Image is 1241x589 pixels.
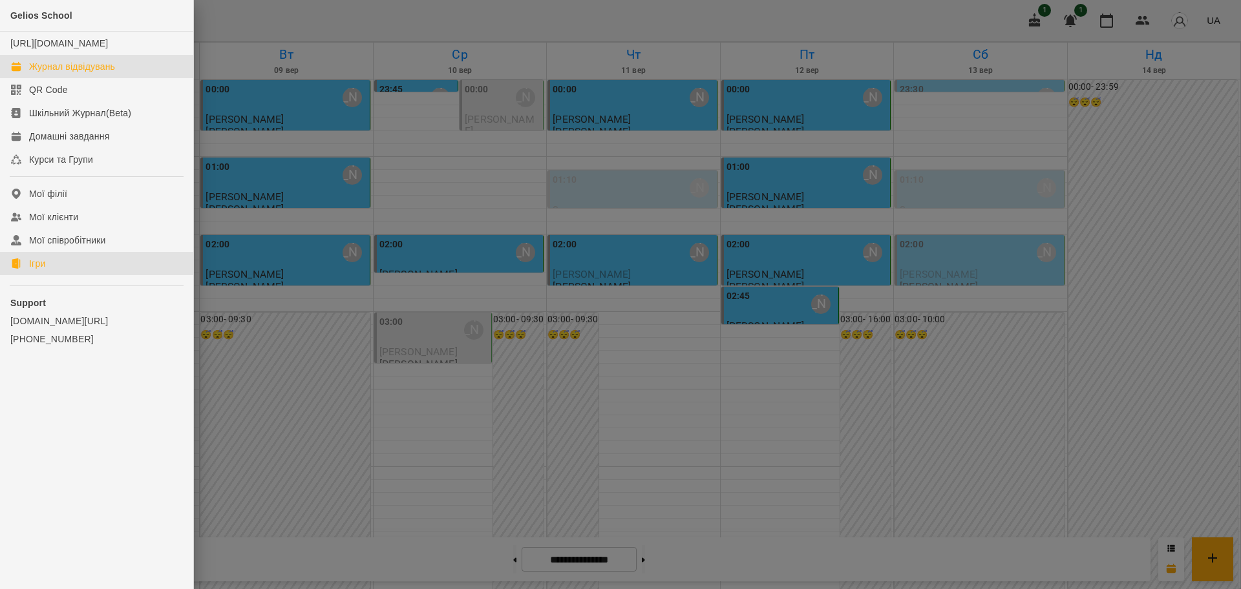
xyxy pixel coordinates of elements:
div: Мої філії [29,187,67,200]
div: Журнал відвідувань [29,60,115,73]
div: Курси та Групи [29,153,93,166]
div: Домашні завдання [29,130,109,143]
div: Шкільний Журнал(Beta) [29,107,131,119]
p: Support [10,296,183,309]
span: Gelios School [10,10,72,21]
a: [PHONE_NUMBER] [10,333,183,346]
div: Мої клієнти [29,211,78,223]
div: Ігри [29,257,45,270]
div: Мої співробітники [29,234,106,247]
a: [URL][DOMAIN_NAME] [10,38,108,48]
div: QR Code [29,83,68,96]
a: [DOMAIN_NAME][URL] [10,315,183,327]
